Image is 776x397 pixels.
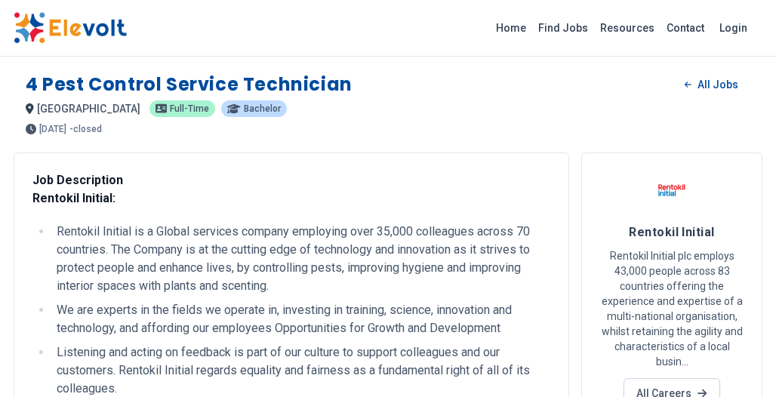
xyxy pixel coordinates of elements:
p: Rentokil Initial plc employs 43,000 people across 83 countries offering the experience and expert... [600,248,744,369]
p: - closed [69,125,102,134]
a: Home [490,16,532,40]
img: Rentokil Initial [653,171,691,209]
li: We are experts in the fields we operate in, investing in training, science, innovation and techno... [52,301,550,337]
a: Resources [594,16,661,40]
span: [DATE] [39,125,66,134]
a: Contact [661,16,710,40]
strong: Job Description Rentokil Initial: [32,173,123,205]
a: All Jobs [673,73,750,96]
img: Elevolt [14,12,127,44]
span: Rentokil Initial [629,225,714,239]
span: [GEOGRAPHIC_DATA] [37,103,140,115]
span: full-time [170,104,209,113]
span: bachelor [244,104,281,113]
h1: 4 Pest Control Service Technician [26,72,353,97]
a: Login [710,13,756,43]
li: Rentokil Initial is a Global services company employing over 35,000 colleagues across 70 countrie... [52,223,550,295]
a: Find Jobs [532,16,594,40]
